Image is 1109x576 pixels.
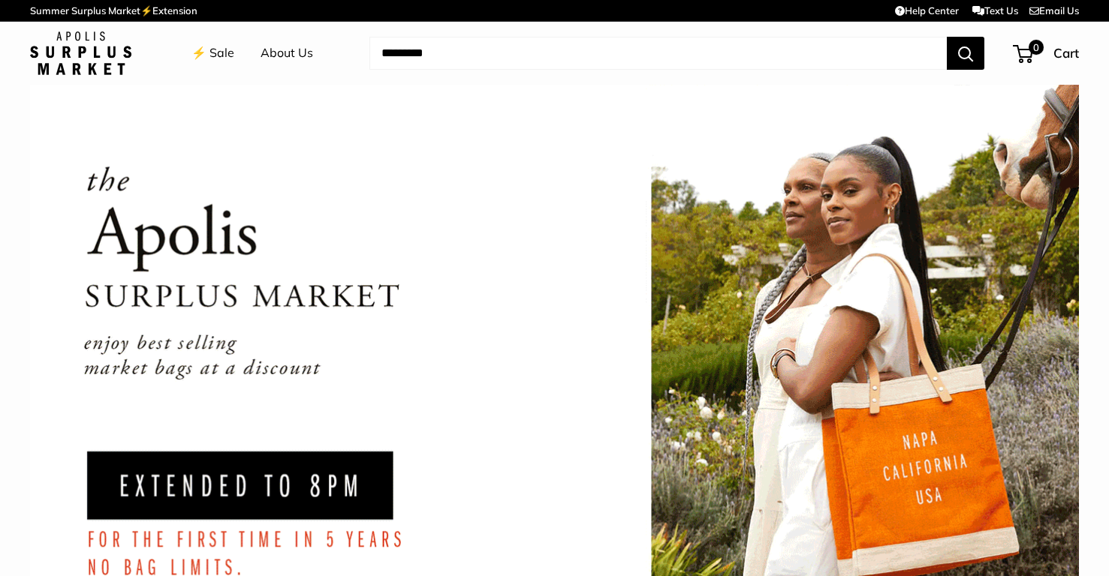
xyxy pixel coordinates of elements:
a: ⚡️ Sale [191,42,234,64]
a: About Us [261,42,313,64]
input: Search... [369,37,947,70]
img: Apolis: Surplus Market [30,31,131,75]
a: Email Us [1029,4,1079,16]
span: 0 [1029,40,1044,55]
a: 0 Cart [1014,41,1079,65]
span: Cart [1053,45,1079,61]
button: Search [947,37,984,70]
a: Text Us [972,4,1018,16]
a: Help Center [895,4,959,16]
